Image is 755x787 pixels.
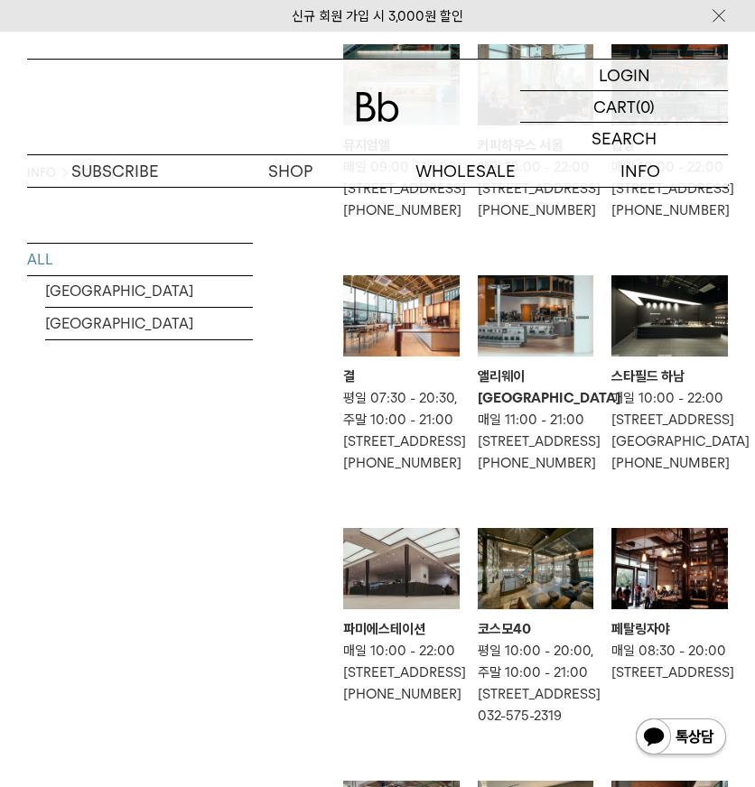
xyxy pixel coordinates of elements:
[553,155,728,187] p: INFO
[634,717,728,760] img: 카카오톡 채널 1:1 채팅 버튼
[611,618,728,640] div: 페탈링자야
[478,528,594,727] a: 코스모40 코스모40 평일 10:00 - 20:00, 주말 10:00 - 21:00[STREET_ADDRESS]032-575-2319
[45,308,253,339] a: [GEOGRAPHIC_DATA]
[478,275,594,356] img: 앨리웨이 인천
[343,528,460,705] a: 파미에스테이션 파미에스테이션 매일 10:00 - 22:00[STREET_ADDRESS][PHONE_NUMBER]
[343,156,460,221] p: 매일 09:00 - 19:00 [STREET_ADDRESS] [PHONE_NUMBER]
[292,8,463,24] a: 신규 회원 가입 시 3,000원 할인
[611,387,728,474] p: 매일 10:00 - 22:00 [STREET_ADDRESS][GEOGRAPHIC_DATA] [PHONE_NUMBER]
[478,618,594,640] div: 코스모40
[636,91,655,122] p: (0)
[478,366,594,409] div: 앨리웨이 [GEOGRAPHIC_DATA]
[478,156,594,221] p: 매일 10:00 - 22:00 [STREET_ADDRESS] [PHONE_NUMBER]
[520,60,728,91] a: LOGIN
[599,60,650,90] p: LOGIN
[611,366,728,387] div: 스타필드 하남
[611,275,728,356] img: 스타필드 하남
[343,275,460,474] a: 결 결 평일 07:30 - 20:30, 주말 10:00 - 21:00[STREET_ADDRESS][PHONE_NUMBER]
[343,387,460,474] p: 평일 07:30 - 20:30, 주말 10:00 - 21:00 [STREET_ADDRESS] [PHONE_NUMBER]
[478,640,594,727] p: 평일 10:00 - 20:00, 주말 10:00 - 21:00 [STREET_ADDRESS] 032-575-2319
[478,409,594,474] p: 매일 11:00 - 21:00 [STREET_ADDRESS] [PHONE_NUMBER]
[27,155,202,187] a: SUBSCRIBE
[611,528,728,609] img: 페탈링자야
[27,244,253,275] a: ALL
[592,123,657,154] p: SEARCH
[478,275,594,474] a: 앨리웨이 인천 앨리웨이 [GEOGRAPHIC_DATA] 매일 11:00 - 21:00[STREET_ADDRESS][PHONE_NUMBER]
[343,366,460,387] div: 결
[478,528,594,609] img: 코스모40
[343,528,460,609] img: 파미에스테이션
[611,528,728,683] a: 페탈링자야 페탈링자야 매일 08:30 - 20:00[STREET_ADDRESS]
[611,275,728,474] a: 스타필드 하남 스타필드 하남 매일 10:00 - 22:00[STREET_ADDRESS][GEOGRAPHIC_DATA][PHONE_NUMBER]
[520,91,728,123] a: CART (0)
[356,92,399,122] img: 로고
[593,91,636,122] p: CART
[343,640,460,705] p: 매일 10:00 - 22:00 [STREET_ADDRESS] [PHONE_NUMBER]
[611,156,728,221] p: 매일 10:00 - 22:00 [STREET_ADDRESS] [PHONE_NUMBER]
[202,155,377,187] a: SHOP
[611,640,728,683] p: 매일 08:30 - 20:00 [STREET_ADDRESS]
[377,155,553,187] p: WHOLESALE
[343,275,460,356] img: 결
[343,618,460,640] div: 파미에스테이션
[45,275,253,307] a: [GEOGRAPHIC_DATA]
